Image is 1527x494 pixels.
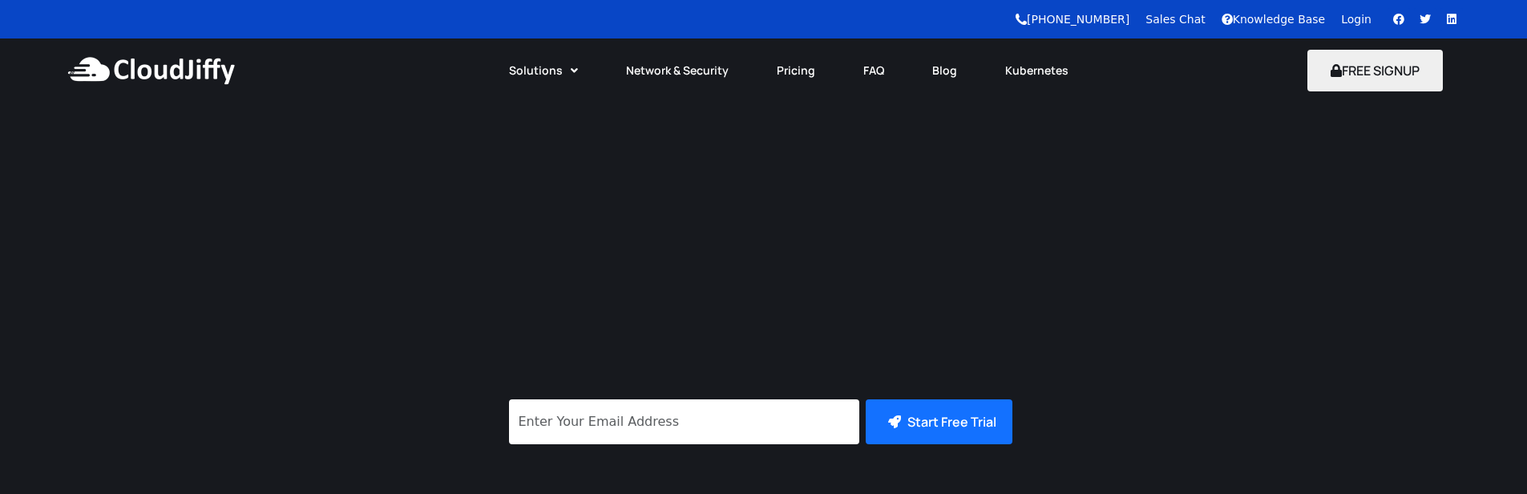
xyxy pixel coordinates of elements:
a: Sales Chat [1145,13,1205,26]
a: FAQ [839,53,908,88]
a: [PHONE_NUMBER] [1016,13,1129,26]
a: Kubernetes [981,53,1093,88]
button: FREE SIGNUP [1307,50,1443,91]
a: Pricing [753,53,839,88]
a: Network & Security [602,53,753,88]
a: Login [1341,13,1371,26]
button: Start Free Trial [866,399,1012,444]
input: Enter Your Email Address [509,399,859,444]
a: Blog [908,53,981,88]
a: FREE SIGNUP [1307,62,1443,79]
a: Knowledge Base [1222,13,1326,26]
a: Solutions [485,53,602,88]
